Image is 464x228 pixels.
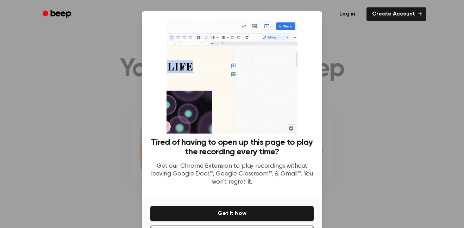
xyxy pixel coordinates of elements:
[150,162,314,186] p: Get our Chrome Extension to play recordings without leaving Google Docs™, Google Classroom™, & Gm...
[167,20,297,134] img: Beep extension in action
[332,6,362,22] a: Log in
[366,7,426,21] a: Create Account
[38,7,77,21] a: Beep
[150,138,314,157] h3: Tired of having to open up this page to play the recording every time?
[150,206,314,221] button: Get It Now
